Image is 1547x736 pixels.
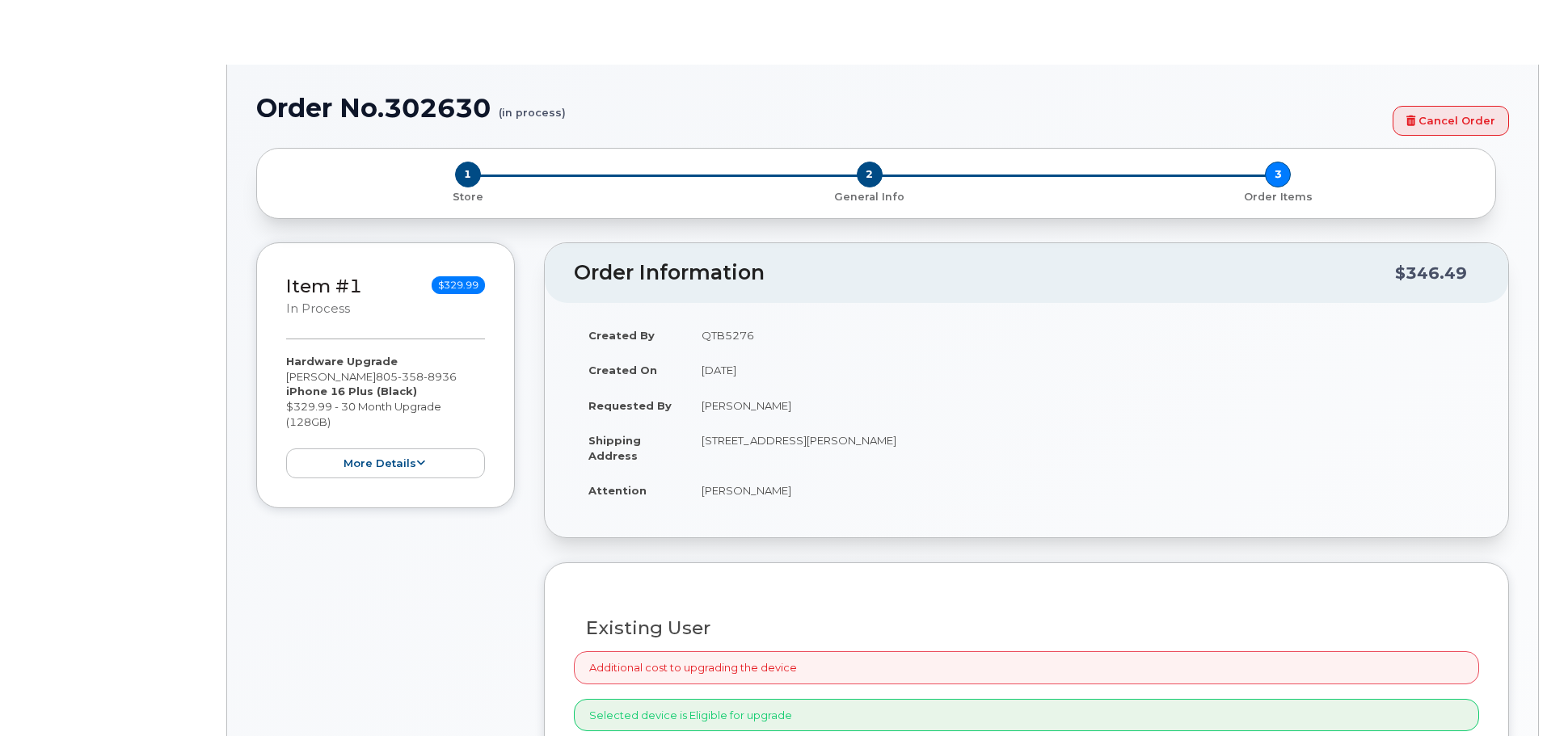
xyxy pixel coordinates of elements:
[1393,106,1509,136] a: Cancel Order
[687,423,1479,473] td: [STREET_ADDRESS][PERSON_NAME]
[286,354,485,478] div: [PERSON_NAME] $329.99 - 30 Month Upgrade (128GB)
[376,370,457,383] span: 805
[588,329,655,342] strong: Created By
[1395,258,1467,288] div: $346.49
[857,162,883,187] span: 2
[499,94,566,119] small: (in process)
[286,385,417,397] strong: iPhone 16 Plus (Black)
[574,262,1395,284] h2: Order Information
[398,370,424,383] span: 358
[586,618,1467,638] h3: Existing User
[588,399,672,412] strong: Requested By
[672,190,1067,204] p: General Info
[270,187,665,204] a: 1 Store
[665,187,1073,204] a: 2 General Info
[588,484,647,497] strong: Attention
[455,162,481,187] span: 1
[276,190,659,204] p: Store
[574,651,1479,684] div: Additional cost to upgrading the device
[687,318,1479,353] td: QTB5276
[424,370,457,383] span: 8936
[286,448,485,478] button: more details
[687,352,1479,388] td: [DATE]
[687,473,1479,508] td: [PERSON_NAME]
[687,388,1479,423] td: [PERSON_NAME]
[588,434,641,462] strong: Shipping Address
[588,364,657,376] strong: Created On
[256,94,1385,122] h1: Order No.302630
[286,275,362,297] a: Item #1
[432,276,485,294] span: $329.99
[574,699,1479,732] div: Selected device is Eligible for upgrade
[286,355,398,368] strong: Hardware Upgrade
[286,301,350,316] small: in process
